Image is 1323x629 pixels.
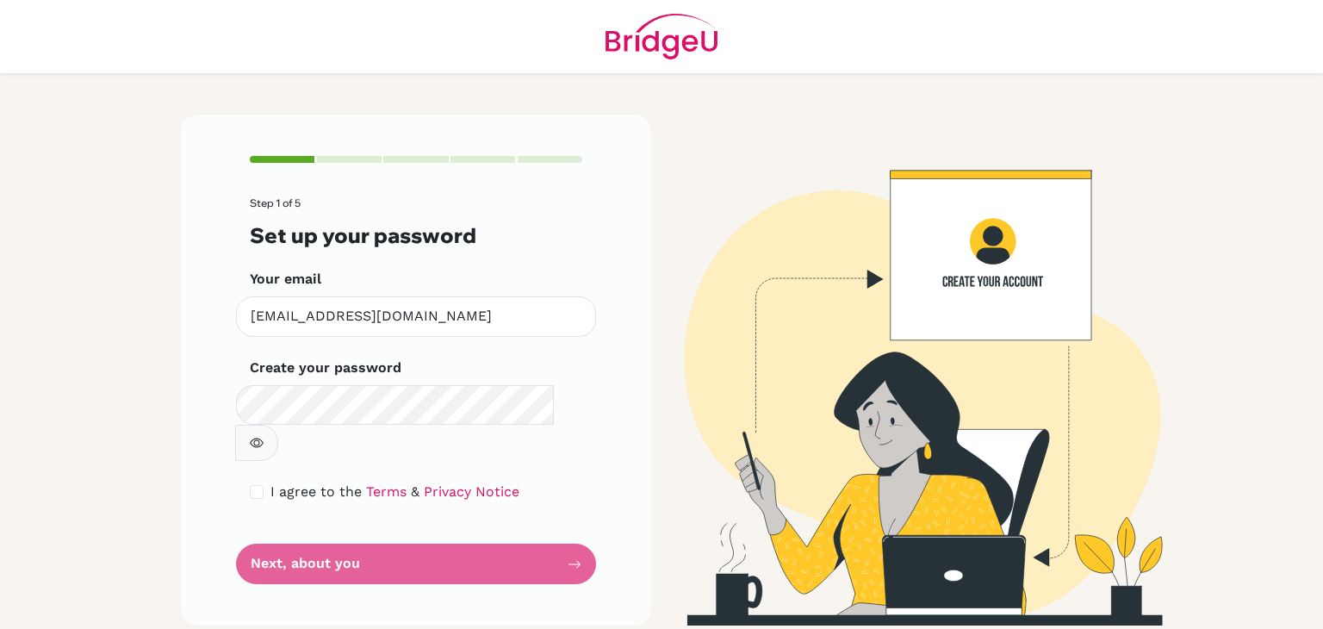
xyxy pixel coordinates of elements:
a: Privacy Notice [424,483,519,500]
span: Step 1 of 5 [250,196,301,209]
h3: Set up your password [250,223,582,248]
span: & [411,483,419,500]
label: Create your password [250,358,401,378]
input: Insert your email* [236,296,596,337]
a: Terms [366,483,407,500]
label: Your email [250,269,321,290]
span: I agree to the [270,483,362,500]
